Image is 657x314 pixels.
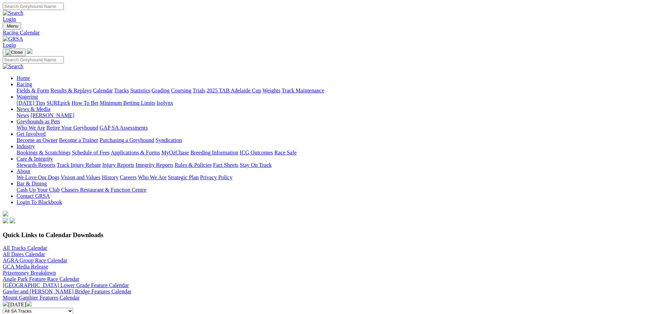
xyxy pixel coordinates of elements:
a: [GEOGRAPHIC_DATA] Lower Grade Feature Calendar [3,282,129,288]
img: Close [6,50,23,55]
a: Weights [262,88,280,93]
a: Retire Your Greyhound [47,125,98,131]
a: About [17,168,30,174]
a: All Dates Calendar [3,251,45,257]
input: Search [3,3,64,10]
h3: Quick Links to Calendar Downloads [3,231,654,239]
div: News & Media [17,112,654,119]
div: Get Involved [17,137,654,143]
img: facebook.svg [3,218,8,223]
a: AGRA Group Race Calendar [3,257,67,263]
a: ICG Outcomes [240,150,273,155]
a: Mount Gambier Features Calendar [3,295,80,301]
a: Contact GRSA [17,193,50,199]
a: Strategic Plan [168,174,199,180]
a: Racing [17,81,32,87]
a: Stewards Reports [17,162,55,168]
a: Injury Reports [102,162,134,168]
img: Search [3,63,23,70]
a: Isolynx [157,100,173,106]
a: Login To Blackbook [17,199,62,205]
a: Prizemoney Breakdown [3,270,56,276]
div: Racing [17,88,654,94]
a: Bar & Dining [17,181,47,186]
a: GAP SA Assessments [100,125,148,131]
a: Chasers Restaurant & Function Centre [61,187,146,193]
a: Trials [192,88,205,93]
a: Racing Calendar [3,30,654,36]
a: Grading [152,88,170,93]
img: Search [3,10,23,16]
img: chevron-right-pager-white.svg [26,301,32,306]
button: Toggle navigation [3,49,26,56]
a: We Love Our Dogs [17,174,59,180]
a: Login [3,42,16,48]
a: Fields & Form [17,88,49,93]
a: 2025 TAB Adelaide Cup [207,88,261,93]
a: Wagering [17,94,38,100]
a: Fact Sheets [213,162,238,168]
a: Coursing [171,88,191,93]
button: Toggle navigation [3,22,21,30]
input: Search [3,56,64,63]
div: [DATE] [3,301,654,308]
div: About [17,174,654,181]
div: Greyhounds as Pets [17,125,654,131]
a: [DATE] Tips [17,100,45,106]
div: Bar & Dining [17,187,654,193]
a: Angle Park Feature Race Calendar [3,276,79,282]
img: chevron-left-pager-white.svg [3,301,8,306]
img: logo-grsa-white.png [3,211,8,216]
a: News & Media [17,106,50,112]
a: Applications & Forms [111,150,160,155]
a: Rules & Policies [175,162,212,168]
a: News [17,112,29,118]
a: Tracks [114,88,129,93]
a: Home [17,75,30,81]
a: Statistics [130,88,150,93]
a: Results & Replays [50,88,91,93]
a: How To Bet [72,100,99,106]
a: SUREpick [47,100,70,106]
img: logo-grsa-white.png [27,48,32,54]
a: Gawler and [PERSON_NAME] Bridge Features Calendar [3,288,131,294]
a: History [102,174,118,180]
a: Who We Are [17,125,45,131]
a: Login [3,16,16,22]
div: Industry [17,150,654,156]
a: Get Involved [17,131,46,137]
a: GCA Media Release [3,264,48,270]
a: Become a Trainer [59,137,98,143]
a: Purchasing a Greyhound [100,137,154,143]
a: Careers [120,174,137,180]
a: Greyhounds as Pets [17,119,60,124]
a: Cash Up Your Club [17,187,60,193]
a: Become an Owner [17,137,58,143]
a: Who We Are [138,174,167,180]
a: Integrity Reports [136,162,173,168]
span: Menu [7,23,18,29]
a: Syndication [156,137,182,143]
a: Track Maintenance [282,88,324,93]
a: Race Safe [274,150,296,155]
a: Stay On Track [240,162,271,168]
a: Industry [17,143,35,149]
a: Bookings & Scratchings [17,150,70,155]
a: Vision and Values [61,174,100,180]
a: Minimum Betting Limits [100,100,155,106]
a: Care & Integrity [17,156,53,162]
a: MyOzChase [161,150,189,155]
div: Care & Integrity [17,162,654,168]
img: GRSA [3,36,23,42]
a: Privacy Policy [200,174,232,180]
a: Track Injury Rebate [57,162,101,168]
a: Breeding Information [190,150,238,155]
a: Calendar [93,88,113,93]
div: Wagering [17,100,654,106]
img: twitter.svg [10,218,15,223]
a: [PERSON_NAME] [30,112,74,118]
a: All Tracks Calendar [3,245,47,251]
a: Schedule of Fees [72,150,109,155]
